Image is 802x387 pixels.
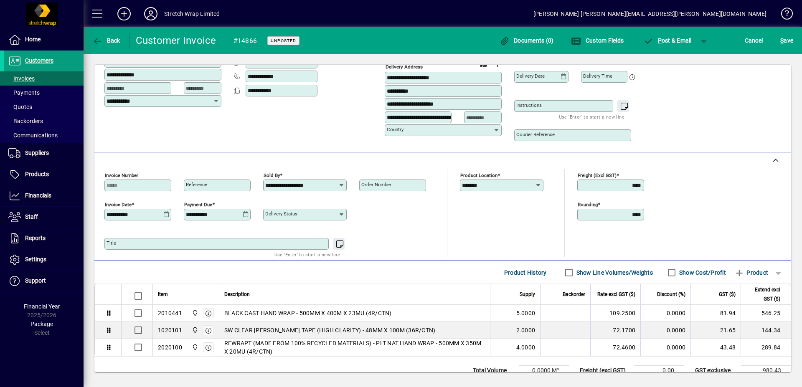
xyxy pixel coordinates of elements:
span: S [780,37,784,44]
td: 81.94 [690,305,741,322]
mat-label: Invoice date [105,202,132,207]
span: ost & Email [643,37,692,44]
button: Post & Email [639,33,696,48]
span: Staff [25,213,38,220]
a: Backorders [4,114,84,128]
td: 0.0000 [640,305,690,322]
span: Item [158,290,168,299]
span: ave [780,34,793,47]
span: REWRAPT (MADE FROM 100% RECYCLED MATERIALS) - PLT NAT HAND WRAP - 500MM X 350M X 20MU (4R/CTN) [224,339,485,356]
a: Settings [4,249,84,270]
span: Package [30,321,53,327]
mat-hint: Use 'Enter' to start a new line [559,112,624,121]
span: 4.0000 [516,343,536,352]
button: Choose address [490,58,504,71]
span: Product History [504,266,547,279]
a: Communications [4,128,84,142]
label: Show Cost/Profit [678,268,726,277]
span: Communications [8,132,58,139]
a: Support [4,271,84,291]
span: Quotes [8,104,32,110]
mat-label: Instructions [516,102,542,108]
span: Settings [25,256,46,263]
div: 72.1700 [596,326,635,334]
a: Invoices [4,71,84,86]
span: Reports [25,235,46,241]
mat-label: Title [107,240,116,246]
span: Invoices [8,75,35,82]
button: Product [730,265,772,280]
div: Stretch Wrap Limited [164,7,220,20]
span: Financial Year [24,303,60,310]
button: Add [111,6,137,21]
span: GST ($) [719,290,736,299]
span: Rate excl GST ($) [597,290,635,299]
mat-label: Reference [186,182,207,187]
span: Discount (%) [657,290,685,299]
mat-label: Invoice number [105,172,138,178]
div: 2020100 [158,343,182,352]
mat-label: Product location [460,172,497,178]
button: Save [778,33,795,48]
mat-label: Delivery time [583,73,612,79]
a: Knowledge Base [775,2,792,29]
span: Documents (0) [500,37,554,44]
span: BLACK CAST HAND WRAP - 500MM X 400M X 23MU (4R/CTN) [224,309,392,317]
a: Reports [4,228,84,249]
mat-label: Delivery status [265,211,297,217]
div: 109.2500 [596,309,635,317]
div: #14866 [233,34,257,48]
span: Payments [8,89,40,96]
mat-label: Freight (excl GST) [578,172,617,178]
button: Product History [501,265,550,280]
td: 289.84 [741,339,791,356]
mat-label: Rounding [578,202,598,207]
span: Suppliers [25,149,49,156]
a: Suppliers [4,143,84,164]
span: Financials [25,192,51,199]
td: 144.34 [741,322,791,339]
span: 5.0000 [516,309,536,317]
span: Backorder [563,290,585,299]
span: Cancel [745,34,763,47]
a: Quotes [4,100,84,114]
span: SW CLEAR [PERSON_NAME] TAPE (HIGH CLARITY) - 48MM X 100M (36R/CTN) [224,326,436,334]
td: 0.0000 [640,339,690,356]
mat-label: Courier Reference [516,132,555,137]
button: Back [90,33,122,48]
a: Products [4,164,84,185]
mat-label: Sold by [264,172,280,178]
td: Freight (excl GST) [576,366,634,376]
button: Cancel [743,33,765,48]
div: 2010441 [158,309,182,317]
label: Show Line Volumes/Weights [575,268,653,277]
span: Backorders [8,118,43,124]
a: View on map [477,57,490,71]
span: Unposted [271,38,296,43]
mat-label: Order number [361,182,391,187]
span: SWL-AKL [190,343,199,352]
td: 21.65 [690,322,741,339]
td: 980.43 [741,366,791,376]
td: 0.0000 M³ [519,366,569,376]
td: 43.48 [690,339,741,356]
a: Home [4,29,84,50]
button: Documents (0) [497,33,556,48]
mat-label: Delivery date [516,73,545,79]
span: Back [92,37,120,44]
td: GST exclusive [691,366,741,376]
span: Custom Fields [571,37,624,44]
mat-hint: Use 'Enter' to start a new line [274,250,340,259]
mat-label: Country [387,126,404,132]
span: Products [25,171,49,177]
span: Home [25,36,41,43]
mat-label: Payment due [184,202,212,207]
a: Staff [4,207,84,228]
td: 0.00 [634,366,684,376]
span: Extend excl GST ($) [746,285,780,304]
a: Payments [4,86,84,100]
span: P [658,37,662,44]
div: 72.4600 [596,343,635,352]
span: Supply [520,290,535,299]
td: Total Volume [469,366,519,376]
